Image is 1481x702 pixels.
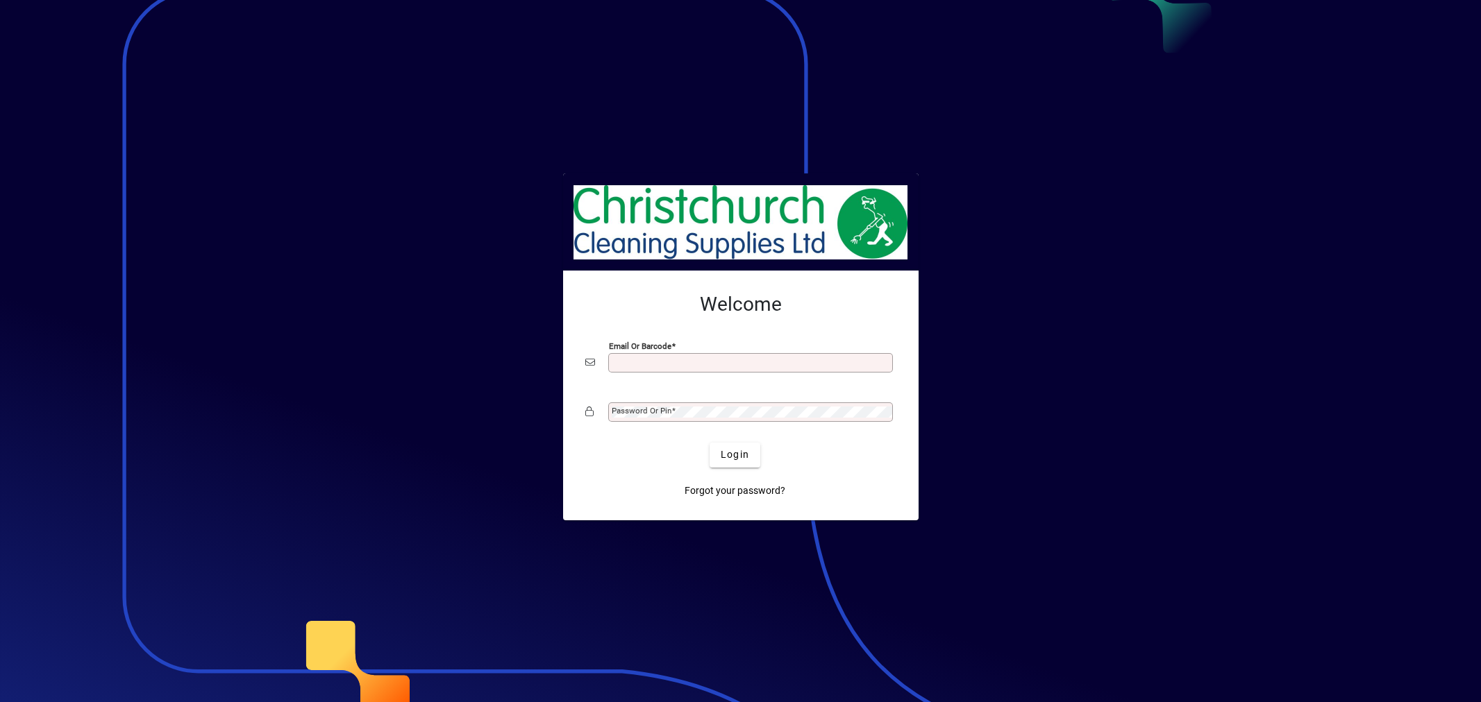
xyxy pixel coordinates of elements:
span: Forgot your password? [685,483,785,498]
a: Forgot your password? [679,479,791,504]
mat-label: Email or Barcode [609,341,671,350]
mat-label: Password or Pin [612,406,671,416]
span: Login [721,447,749,462]
h2: Welcome [585,293,896,316]
button: Login [710,443,760,468]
